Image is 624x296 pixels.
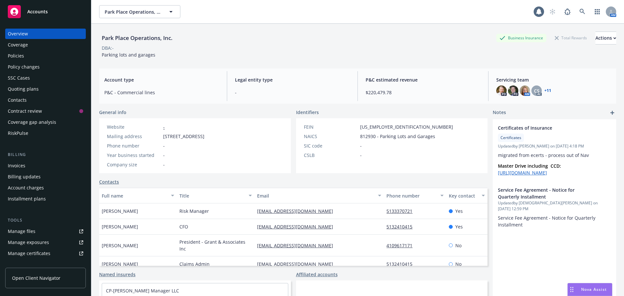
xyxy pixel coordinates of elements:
[5,194,86,204] a: Installment plans
[567,283,612,296] button: Nova Assist
[5,84,86,94] a: Quoting plans
[5,183,86,193] a: Account charges
[8,226,35,237] div: Manage files
[591,5,604,18] a: Switch app
[595,32,616,45] button: Actions
[5,73,86,83] a: SSC Cases
[106,288,179,294] a: CP-[PERSON_NAME] Manager LLC
[5,95,86,105] a: Contacts
[449,192,478,199] div: Key contact
[102,45,114,51] div: DBA: -
[257,192,374,199] div: Email
[163,142,165,149] span: -
[102,192,167,199] div: Full name
[493,181,616,233] div: Service Fee Agreement - Notice for Quarterly InstallmentUpdatedby [DEMOGRAPHIC_DATA][PERSON_NAME]...
[5,248,86,259] a: Manage certificates
[386,261,418,267] a: 5132410415
[99,271,136,278] a: Named insureds
[179,238,252,252] span: President - Grant & Associates Inc
[5,237,86,248] a: Manage exposures
[235,89,350,96] span: -
[27,9,48,14] span: Accounts
[576,5,589,18] a: Search
[257,242,338,249] a: [EMAIL_ADDRESS][DOMAIN_NAME]
[104,89,219,96] span: P&C - Commercial lines
[102,208,138,214] span: [PERSON_NAME]
[386,242,418,249] a: 4109617171
[5,151,86,158] div: Billing
[296,109,319,116] span: Identifiers
[304,133,357,140] div: NAICS
[500,135,521,141] span: Certificates
[552,34,590,42] div: Total Rewards
[163,133,204,140] span: [STREET_ADDRESS]
[5,226,86,237] a: Manage files
[498,187,594,200] span: Service Fee Agreement - Notice for Quarterly Installment
[5,29,86,39] a: Overview
[498,215,597,228] span: Service Fee Agreement - Notice for Quarterly Installment
[595,32,616,44] div: Actions
[105,8,161,15] span: Park Place Operations, Inc.
[446,188,487,203] button: Key contact
[5,117,86,127] a: Coverage gap analysis
[498,143,611,149] span: Updated by [PERSON_NAME] on [DATE] 4:18 PM
[107,161,161,168] div: Company size
[179,223,188,230] span: CFO
[8,40,28,50] div: Coverage
[102,242,138,249] span: [PERSON_NAME]
[360,133,435,140] span: 812930 - Parking Lots and Garages
[8,62,40,72] div: Policy changes
[257,224,338,230] a: [EMAIL_ADDRESS][DOMAIN_NAME]
[8,106,42,116] div: Contract review
[498,200,611,212] span: Updated by [DEMOGRAPHIC_DATA][PERSON_NAME] on [DATE] 12:59 PM
[366,76,480,83] span: P&C estimated revenue
[163,152,165,159] span: -
[296,271,338,278] a: Affiliated accounts
[498,170,547,176] a: [URL][DOMAIN_NAME]
[561,5,574,18] a: Report a Bug
[8,117,56,127] div: Coverage gap analysis
[8,161,25,171] div: Invoices
[8,248,50,259] div: Manage certificates
[163,124,165,130] a: -
[360,123,453,130] span: [US_EMPLOYER_IDENTIFICATION_NUMBER]
[257,261,338,267] a: [EMAIL_ADDRESS][DOMAIN_NAME]
[386,192,436,199] div: Phone number
[581,287,607,292] span: Nova Assist
[568,283,576,296] div: Drag to move
[5,217,86,224] div: Tools
[8,128,28,138] div: RiskPulse
[304,152,357,159] div: CSLB
[5,161,86,171] a: Invoices
[496,85,507,96] img: photo
[8,29,28,39] div: Overview
[104,76,219,83] span: Account type
[455,242,461,249] span: No
[8,194,46,204] div: Installment plans
[455,261,461,267] span: No
[366,89,480,96] span: $220,479.78
[5,40,86,50] a: Coverage
[304,142,357,149] div: SIC code
[257,208,338,214] a: [EMAIL_ADDRESS][DOMAIN_NAME]
[360,142,362,149] span: -
[498,152,611,159] p: migrated from ecerts - process out of Nav
[520,85,530,96] img: photo
[107,142,161,149] div: Phone number
[102,261,138,267] span: [PERSON_NAME]
[5,62,86,72] a: Policy changes
[99,34,175,42] div: Park Place Operations, Inc.
[498,163,561,169] strong: Master Drive including CCD:
[386,224,418,230] a: 5132410415
[163,161,165,168] span: -
[8,73,30,83] div: SSC Cases
[386,208,418,214] a: 5133370721
[5,3,86,21] a: Accounts
[496,34,546,42] div: Business Insurance
[177,188,254,203] button: Title
[304,123,357,130] div: FEIN
[179,261,210,267] span: Claims Admin
[496,76,611,83] span: Servicing team
[498,124,594,131] span: Certificates of Insurance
